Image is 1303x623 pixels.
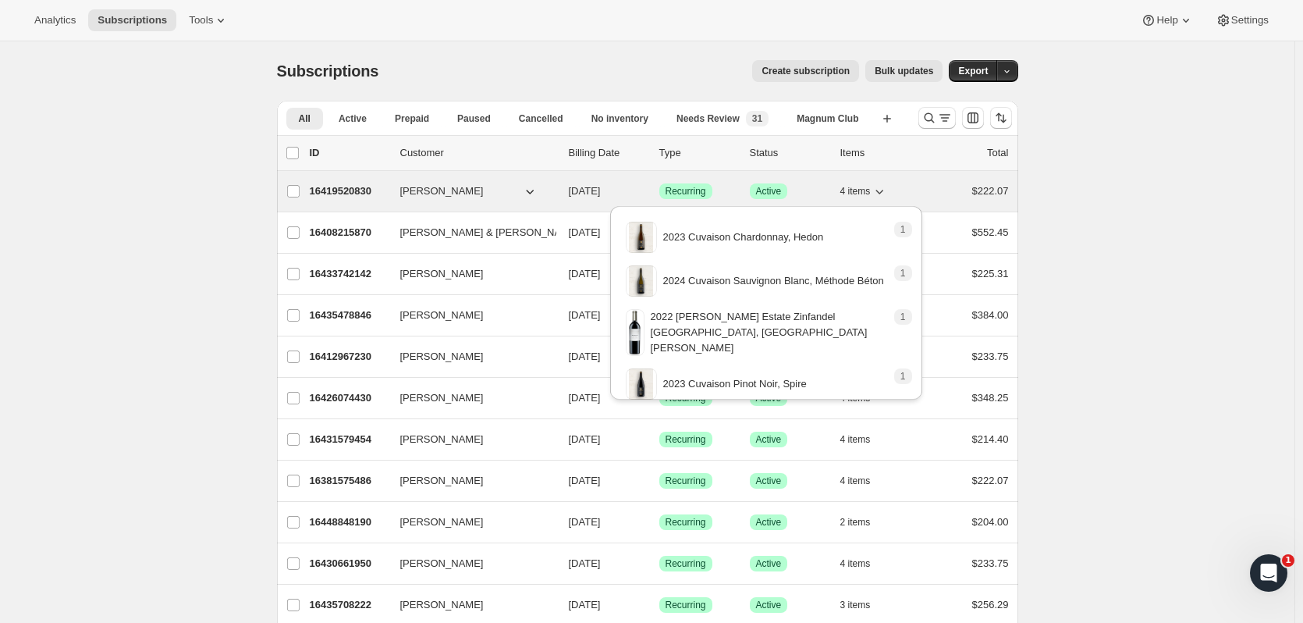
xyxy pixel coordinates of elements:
span: [PERSON_NAME] [400,308,484,323]
span: Magnum Club [797,112,858,125]
button: [PERSON_NAME] [391,593,547,618]
p: 2024 Cuvaison Sauvignon Blanc, Méthode Béton [663,273,884,289]
button: Tools [179,9,238,31]
span: 31 [752,112,762,125]
button: Settings [1206,9,1278,31]
p: 16430661950 [310,556,388,571]
span: [PERSON_NAME] [400,597,484,613]
span: [PERSON_NAME] [400,473,484,489]
span: $552.45 [972,226,1009,238]
span: [PERSON_NAME] [400,390,484,406]
span: [PERSON_NAME] [400,556,484,571]
span: 4 items [840,185,871,198]
span: $233.75 [972,351,1009,362]
button: [PERSON_NAME] [391,468,547,493]
span: $204.00 [972,516,1009,528]
button: 3 items [840,594,888,616]
span: [DATE] [569,185,601,197]
p: 16435478846 [310,308,388,323]
span: [PERSON_NAME] [400,349,484,365]
div: 16426074430[PERSON_NAME][DATE]SuccessRecurringSuccessActive4 items$348.25 [310,387,1009,409]
span: $384.00 [972,309,1009,321]
span: 1 [900,267,906,279]
div: 16433742142[PERSON_NAME][DATE]SuccessRecurringSuccessActive4 items$225.31 [310,263,1009,285]
div: 16412967230[PERSON_NAME][DATE]SuccessRecurringSuccessActive4 items$233.75 [310,346,1009,368]
span: Recurring [666,185,706,198]
span: $225.31 [972,268,1009,279]
div: 16408215870[PERSON_NAME] & [PERSON_NAME][DATE]SuccessRecurringSuccessActive2 items$552.45 [310,222,1009,244]
span: Cancelled [519,112,563,125]
span: Create subscription [762,65,850,77]
span: Active [756,433,782,446]
p: Total [987,145,1008,161]
span: $222.07 [972,185,1009,197]
span: Recurring [666,475,706,487]
span: Paused [457,112,491,125]
button: Sort the results [990,107,1012,129]
p: 16435708222 [310,597,388,613]
button: [PERSON_NAME] [391,510,547,535]
div: 16419520830[PERSON_NAME][DATE]SuccessRecurringSuccessActive4 items$222.07 [310,180,1009,202]
span: Subscriptions [98,14,167,27]
span: Prepaid [395,112,429,125]
span: Active [756,557,782,570]
p: 16426074430 [310,390,388,406]
span: [PERSON_NAME] [400,183,484,199]
button: [PERSON_NAME] & [PERSON_NAME] [391,220,547,245]
button: Export [949,60,997,82]
span: [DATE] [569,557,601,569]
button: Create subscription [752,60,859,82]
div: Type [659,145,737,161]
span: Settings [1231,14,1269,27]
span: 1 [900,370,906,383]
button: 4 items [840,429,888,450]
span: 3 items [840,599,871,611]
button: 4 items [840,553,888,575]
span: $348.25 [972,392,1009,404]
p: 2023 Cuvaison Chardonnay, Hedon [663,230,824,245]
span: $256.29 [972,599,1009,611]
span: Active [756,185,782,198]
span: 4 items [840,433,871,446]
span: $233.75 [972,557,1009,569]
p: Billing Date [569,145,647,161]
button: 4 items [840,470,888,492]
span: [DATE] [569,309,601,321]
span: Tools [189,14,213,27]
span: [DATE] [569,268,601,279]
button: [PERSON_NAME] [391,344,547,369]
button: Subscriptions [88,9,176,31]
button: More views [286,133,368,149]
span: [DATE] [569,516,601,528]
button: Help [1131,9,1202,31]
p: 16448848190 [310,514,388,530]
button: Bulk updates [865,60,943,82]
span: Bulk updates [875,65,933,77]
p: 16433742142 [310,266,388,282]
span: Active [756,475,782,487]
span: [DATE] [569,475,601,486]
button: [PERSON_NAME] [391,551,547,576]
div: 16448848190[PERSON_NAME][DATE]SuccessRecurringSuccessActive2 items$204.00 [310,511,1009,533]
div: IDCustomerBilling DateTypeStatusItemsTotal [310,145,1009,161]
p: 2022 [PERSON_NAME] Estate Zinfandel [GEOGRAPHIC_DATA], [GEOGRAPHIC_DATA][PERSON_NAME] [651,309,887,356]
div: 16435708222[PERSON_NAME][DATE]SuccessRecurringSuccessActive3 items$256.29 [310,594,1009,616]
span: 1 [900,223,906,236]
p: 16408215870 [310,225,388,240]
span: Recurring [666,557,706,570]
button: [PERSON_NAME] [391,303,547,328]
span: [DATE] [569,433,601,445]
img: variant image [627,309,644,356]
span: Recurring [666,599,706,611]
div: 16430661950[PERSON_NAME][DATE]SuccessRecurringSuccessActive4 items$233.75 [310,553,1009,575]
p: Customer [400,145,556,161]
button: 2 items [840,511,888,533]
span: Analytics [34,14,76,27]
p: 16381575486 [310,473,388,489]
span: [PERSON_NAME] & [PERSON_NAME] [400,225,580,240]
span: Recurring [666,433,706,446]
span: Active [339,112,367,125]
button: [PERSON_NAME] [391,386,547,411]
button: Customize table column order and visibility [962,107,984,129]
p: ID [310,145,388,161]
